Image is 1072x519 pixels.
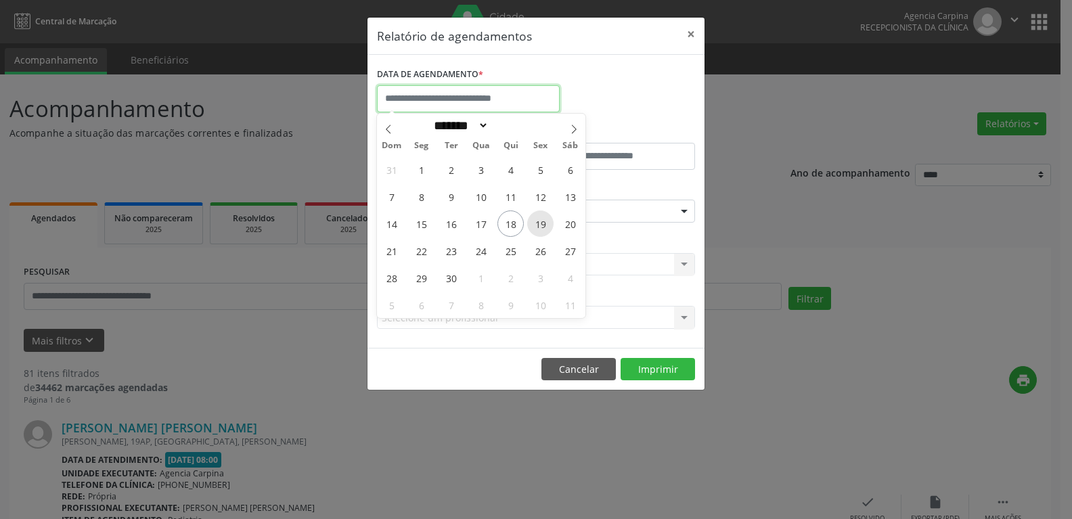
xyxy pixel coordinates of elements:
span: Sáb [556,141,585,150]
span: Setembro 27, 2025 [557,238,583,264]
span: Setembro 4, 2025 [497,156,524,183]
span: Setembro 7, 2025 [378,183,405,210]
span: Setembro 20, 2025 [557,210,583,237]
input: Year [489,118,533,133]
span: Outubro 5, 2025 [378,292,405,318]
span: Outubro 1, 2025 [468,265,494,291]
span: Setembro 21, 2025 [378,238,405,264]
span: Qua [466,141,496,150]
span: Outubro 2, 2025 [497,265,524,291]
span: Outubro 8, 2025 [468,292,494,318]
span: Seg [407,141,437,150]
span: Outubro 11, 2025 [557,292,583,318]
span: Setembro 28, 2025 [378,265,405,291]
span: Setembro 23, 2025 [438,238,464,264]
span: Setembro 5, 2025 [527,156,554,183]
span: Setembro 12, 2025 [527,183,554,210]
span: Setembro 8, 2025 [408,183,434,210]
span: Setembro 16, 2025 [438,210,464,237]
span: Setembro 3, 2025 [468,156,494,183]
span: Outubro 4, 2025 [557,265,583,291]
h5: Relatório de agendamentos [377,27,532,45]
span: Setembro 10, 2025 [468,183,494,210]
span: Setembro 24, 2025 [468,238,494,264]
span: Setembro 26, 2025 [527,238,554,264]
span: Sex [526,141,556,150]
span: Setembro 15, 2025 [408,210,434,237]
span: Setembro 13, 2025 [557,183,583,210]
span: Outubro 9, 2025 [497,292,524,318]
span: Outubro 7, 2025 [438,292,464,318]
span: Outubro 3, 2025 [527,265,554,291]
select: Month [429,118,489,133]
span: Setembro 18, 2025 [497,210,524,237]
span: Setembro 1, 2025 [408,156,434,183]
button: Imprimir [621,358,695,381]
span: Setembro 25, 2025 [497,238,524,264]
span: Setembro 19, 2025 [527,210,554,237]
span: Setembro 9, 2025 [438,183,464,210]
span: Setembro 11, 2025 [497,183,524,210]
span: Setembro 30, 2025 [438,265,464,291]
span: Setembro 2, 2025 [438,156,464,183]
span: Setembro 22, 2025 [408,238,434,264]
span: Qui [496,141,526,150]
span: Ter [437,141,466,150]
span: Outubro 10, 2025 [527,292,554,318]
label: DATA DE AGENDAMENTO [377,64,483,85]
button: Close [677,18,705,51]
span: Outubro 6, 2025 [408,292,434,318]
span: Setembro 6, 2025 [557,156,583,183]
button: Cancelar [541,358,616,381]
span: Setembro 14, 2025 [378,210,405,237]
label: ATÉ [539,122,695,143]
span: Setembro 29, 2025 [408,265,434,291]
span: Dom [377,141,407,150]
span: Agosto 31, 2025 [378,156,405,183]
span: Setembro 17, 2025 [468,210,494,237]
